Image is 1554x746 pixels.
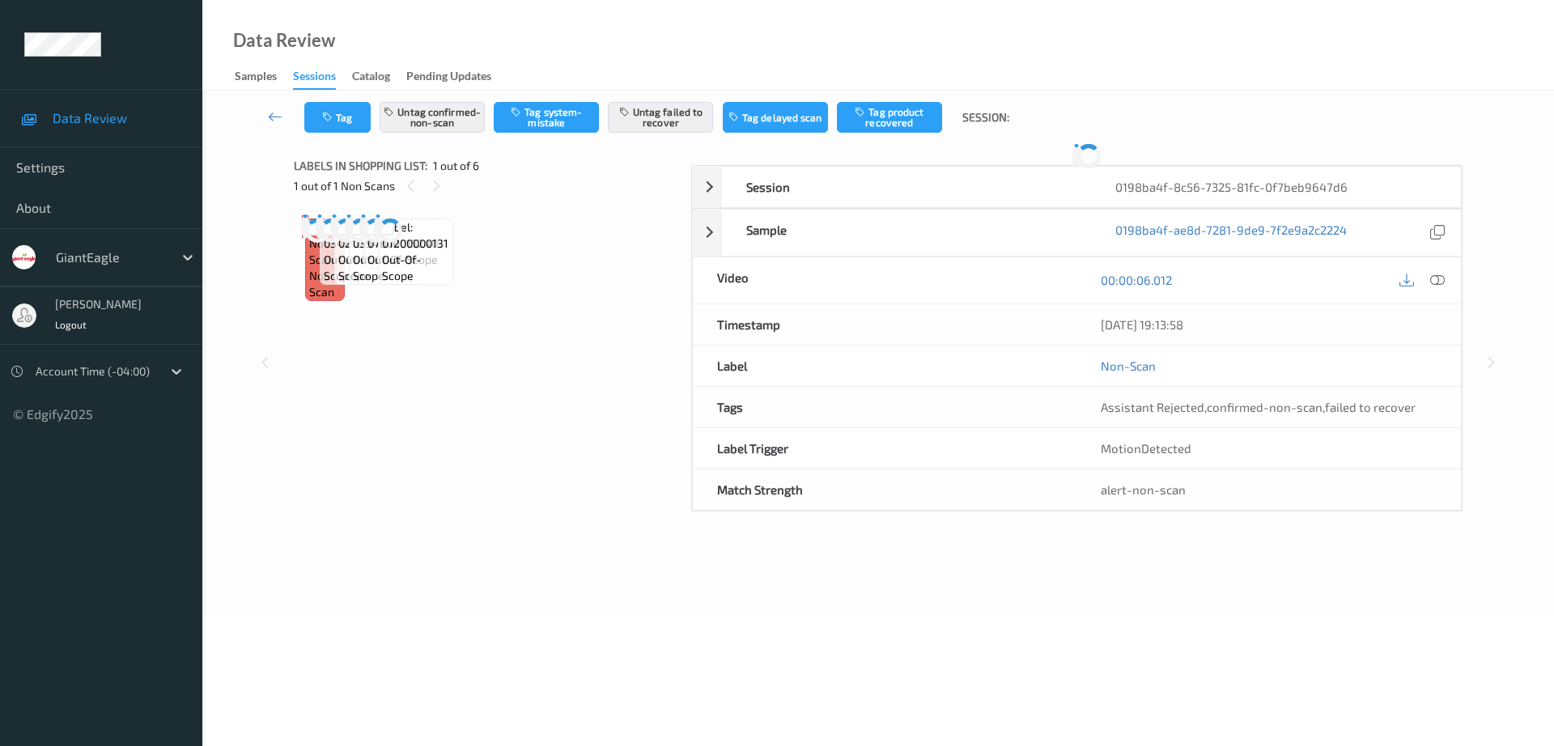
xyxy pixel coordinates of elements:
[693,469,1077,510] div: Match Strength
[309,268,340,300] span: non-scan
[722,210,1092,256] div: Sample
[352,68,390,88] div: Catalog
[235,66,293,88] a: Samples
[693,257,1077,303] div: Video
[1101,400,1204,414] span: Assistant Rejected
[367,252,438,268] span: out-of-scope
[304,102,371,133] button: Tag
[1101,316,1437,333] div: [DATE] 19:13:58
[693,304,1077,345] div: Timestamp
[1076,428,1461,468] div: MotionDetected
[382,219,448,252] span: Label: 01200000131
[324,252,393,284] span: out-of-scope
[1115,222,1347,244] a: 0198ba4f-ae8d-7281-9de9-7f2e9a2c2224
[608,102,713,133] button: Untag failed to recover
[692,209,1462,256] div: Sample0198ba4f-ae8d-7281-9de9-7f2e9a2c2224
[1325,400,1416,414] span: failed to recover
[1101,358,1156,374] a: Non-Scan
[294,176,680,196] div: 1 out of 1 Non Scans
[692,166,1462,208] div: Session0198ba4f-8c56-7325-81fc-0f7beb9647d6
[494,102,599,133] button: Tag system-mistake
[433,158,479,174] span: 1 out of 6
[309,219,340,268] span: Label: Non-Scan
[962,109,1009,125] span: Session:
[235,68,277,88] div: Samples
[353,252,422,284] span: out-of-scope
[338,252,405,284] span: out-of-scope
[1101,272,1172,288] a: 00:00:06.012
[693,428,1077,468] div: Label Trigger
[233,32,335,49] div: Data Review
[722,167,1092,207] div: Session
[1207,400,1323,414] span: confirmed-non-scan
[693,387,1077,427] div: Tags
[294,158,427,174] span: Labels in shopping list:
[1091,167,1461,207] div: 0198ba4f-8c56-7325-81fc-0f7beb9647d6
[406,66,507,88] a: Pending Updates
[723,102,828,133] button: Tag delayed scan
[380,102,485,133] button: Untag confirmed-non-scan
[1101,400,1416,414] span: , ,
[293,66,352,90] a: Sessions
[352,66,406,88] a: Catalog
[406,68,491,88] div: Pending Updates
[382,252,448,284] span: out-of-scope
[837,102,942,133] button: Tag product recovered
[693,345,1077,386] div: Label
[1101,481,1437,498] div: alert-non-scan
[293,68,336,90] div: Sessions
